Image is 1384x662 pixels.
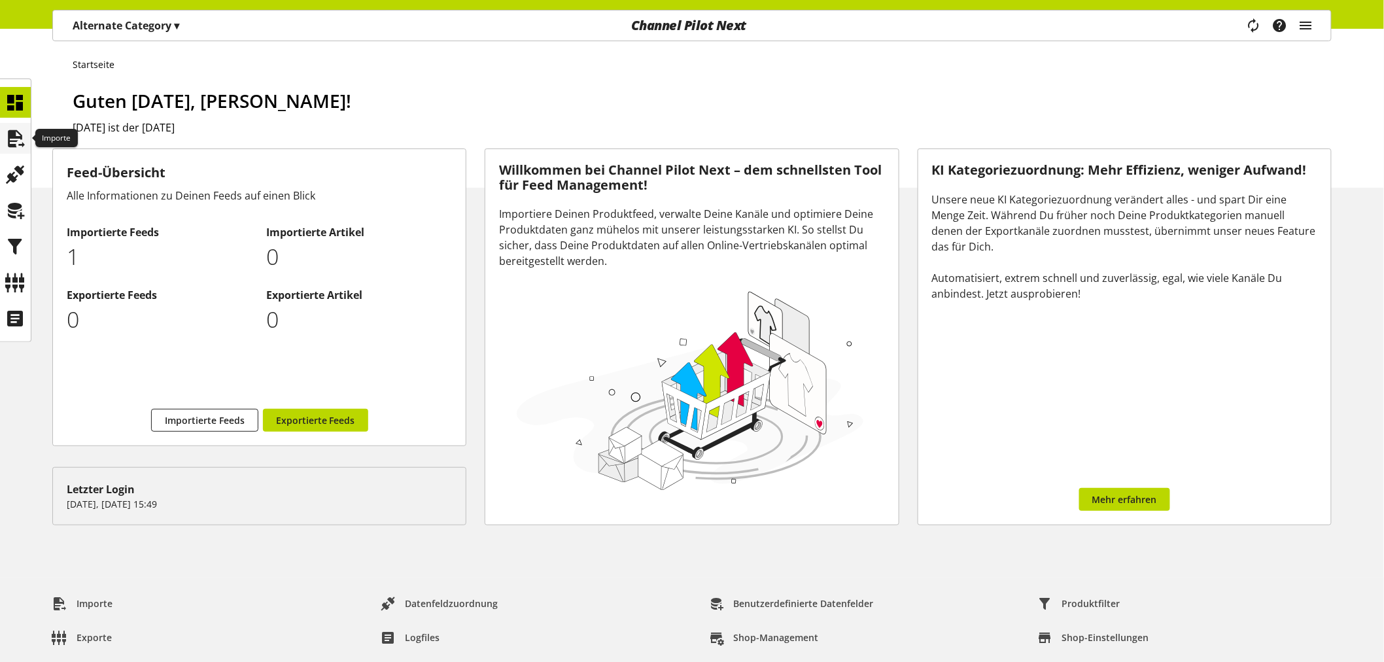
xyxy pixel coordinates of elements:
span: Exporte [77,631,112,644]
nav: main navigation [52,10,1332,41]
div: Letzter Login [67,481,452,497]
img: 78e1b9dcff1e8392d83655fcfc870417.svg [512,285,868,495]
span: Shop-Management [734,631,819,644]
span: Datenfeldzuordnung [405,597,498,610]
p: Alternate Category [73,18,179,33]
h2: [DATE] ist der [DATE] [73,120,1332,135]
a: Shop-Management [699,626,829,650]
a: Exportierte Feeds [263,409,368,432]
div: Importe [35,130,78,148]
a: Shop-Einstellungen [1028,626,1160,650]
p: 0 [67,303,252,336]
span: Importe [77,597,112,610]
p: 0 [266,240,452,273]
span: Logfiles [405,631,440,644]
p: 0 [266,303,452,336]
span: Exportierte Feeds [276,413,355,427]
h2: Exportierte Artikel [266,287,452,303]
h3: Feed-Übersicht [67,163,452,183]
a: Mehr erfahren [1079,488,1170,511]
div: Unsere neue KI Kategoriezuordnung verändert alles - und spart Dir eine Menge Zeit. Während Du frü... [932,192,1317,302]
span: Guten [DATE], [PERSON_NAME]! [73,88,351,113]
a: Produktfilter [1028,592,1131,616]
p: [DATE], [DATE] 15:49 [67,497,452,511]
h2: Exportierte Feeds [67,287,252,303]
span: Shop-Einstellungen [1062,631,1149,644]
a: Logfiles [370,626,450,650]
a: Benutzerdefinierte Datenfelder [699,592,884,616]
a: Datenfeldzuordnung [370,592,508,616]
span: Produktfilter [1062,597,1120,610]
span: Mehr erfahren [1092,493,1157,506]
span: Benutzerdefinierte Datenfelder [734,597,874,610]
p: 1 [67,240,252,273]
h2: Importierte Feeds [67,224,252,240]
h3: KI Kategoriezuordnung: Mehr Effizienz, weniger Aufwand! [932,163,1317,178]
h2: Importierte Artikel [266,224,452,240]
a: Exporte [42,626,122,650]
a: Importe [42,592,123,616]
a: Importierte Feeds [151,409,258,432]
span: ▾ [174,18,179,33]
div: Alle Informationen zu Deinen Feeds auf einen Blick [67,188,452,203]
h3: Willkommen bei Channel Pilot Next – dem schnellsten Tool für Feed Management! [499,163,884,192]
span: Importierte Feeds [165,413,245,427]
div: Importiere Deinen Produktfeed, verwalte Deine Kanäle und optimiere Deine Produktdaten ganz mühelo... [499,206,884,269]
